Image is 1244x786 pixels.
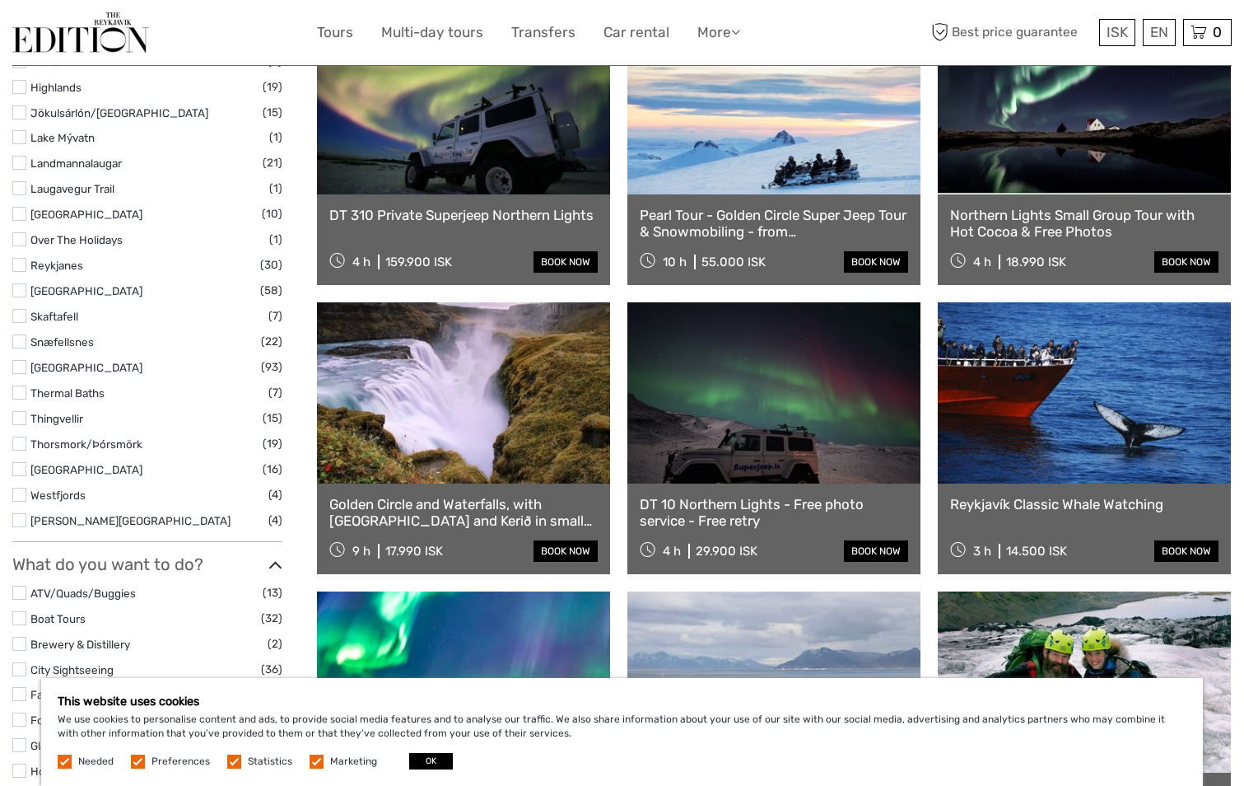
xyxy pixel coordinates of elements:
a: City Sightseeing [30,663,114,676]
a: Thermal Baths [30,386,105,400]
a: Brewery & Distillery [30,638,130,651]
a: Horseback Riding [30,765,120,778]
span: (2) [268,634,282,653]
h3: What do you want to do? [12,554,282,574]
img: The Reykjavík Edition [12,12,149,53]
span: (15) [263,409,282,428]
span: (1) [269,179,282,198]
span: (10) [262,204,282,223]
span: (13) [263,583,282,602]
a: Skaftafell [30,310,78,323]
span: (4) [268,511,282,530]
a: Thingvellir [30,412,83,425]
a: Car rental [603,21,669,44]
a: Laugavegur Trail [30,182,114,195]
span: 10 h [663,255,687,269]
span: (19) [263,77,282,96]
div: 29.900 ISK [696,544,757,559]
a: Reykjavík Classic Whale Watching [950,496,1218,512]
span: (36) [261,660,282,679]
span: 4 h [352,255,370,269]
div: 17.990 ISK [385,544,443,559]
span: (22) [261,332,282,351]
div: EN [1143,19,1176,46]
a: More [697,21,740,44]
span: (93) [261,358,282,377]
a: Jökulsárlón/[GEOGRAPHIC_DATA] [30,106,208,119]
div: 55.000 ISK [701,255,766,269]
h5: This website uses cookies [58,695,1186,709]
span: (19) [263,434,282,453]
a: [GEOGRAPHIC_DATA] [30,361,142,374]
a: Landmannalaugar [30,157,122,170]
a: DT 310 Private Superjeep Northern Lights [329,207,598,223]
a: Westfjords [30,489,86,502]
a: Golden Circle and Waterfalls, with [GEOGRAPHIC_DATA] and Kerið in small group [329,496,598,530]
a: Lake Mývatn [30,131,95,144]
a: Highlands [30,81,82,94]
a: Multi-day tours [381,21,483,44]
label: Needed [78,755,114,769]
a: Tours [317,21,353,44]
div: 14.500 ISK [1006,544,1067,559]
label: Marketing [330,755,377,769]
span: (1) [269,128,282,147]
span: (58) [260,281,282,300]
a: Boat Tours [30,612,86,625]
span: Best price guarantee [927,19,1095,46]
span: 4 h [663,544,681,559]
label: Preferences [151,755,210,769]
span: (7) [268,306,282,325]
span: (30) [260,255,282,274]
button: OK [409,753,453,770]
div: 159.900 ISK [385,255,452,269]
span: (21) [263,153,282,172]
a: [GEOGRAPHIC_DATA] [30,284,142,297]
a: Transfers [511,21,575,44]
a: Family Fun [30,688,86,701]
a: book now [533,251,598,273]
span: (4) [268,485,282,504]
span: (7) [268,383,282,402]
label: Statistics [248,755,292,769]
a: book now [844,540,908,562]
a: Hekla [30,55,59,68]
a: DT 10 Northern Lights - Free photo service - Free retry [640,496,908,530]
a: Glacier Hike [30,739,91,752]
span: 0 [1210,24,1224,40]
a: Snæfellsnes [30,335,94,349]
a: Food & Drink [30,713,96,727]
a: [GEOGRAPHIC_DATA] [30,463,142,476]
a: book now [533,540,598,562]
span: ISK [1107,24,1128,40]
a: book now [1154,540,1218,562]
a: book now [844,251,908,273]
a: Northern Lights Small Group Tour with Hot Cocoa & Free Photos [950,207,1218,241]
a: ATV/Quads/Buggies [30,587,136,600]
a: [PERSON_NAME][GEOGRAPHIC_DATA] [30,514,231,527]
div: 18.990 ISK [1006,255,1066,269]
a: Over The Holidays [30,233,123,246]
a: [GEOGRAPHIC_DATA] [30,208,142,221]
span: (1) [269,230,282,249]
span: (15) [263,103,282,122]
span: 4 h [973,255,991,269]
span: 3 h [973,544,991,559]
span: 9 h [352,544,370,559]
a: Reykjanes [30,259,83,272]
a: Pearl Tour - Golden Circle Super Jeep Tour & Snowmobiling - from [GEOGRAPHIC_DATA] [640,207,908,241]
a: Thorsmork/Þórsmörk [30,437,142,451]
span: (16) [263,460,282,479]
div: We use cookies to personalise content and ads, to provide social media features and to analyse ou... [41,678,1203,786]
a: book now [1154,251,1218,273]
span: (32) [261,609,282,628]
